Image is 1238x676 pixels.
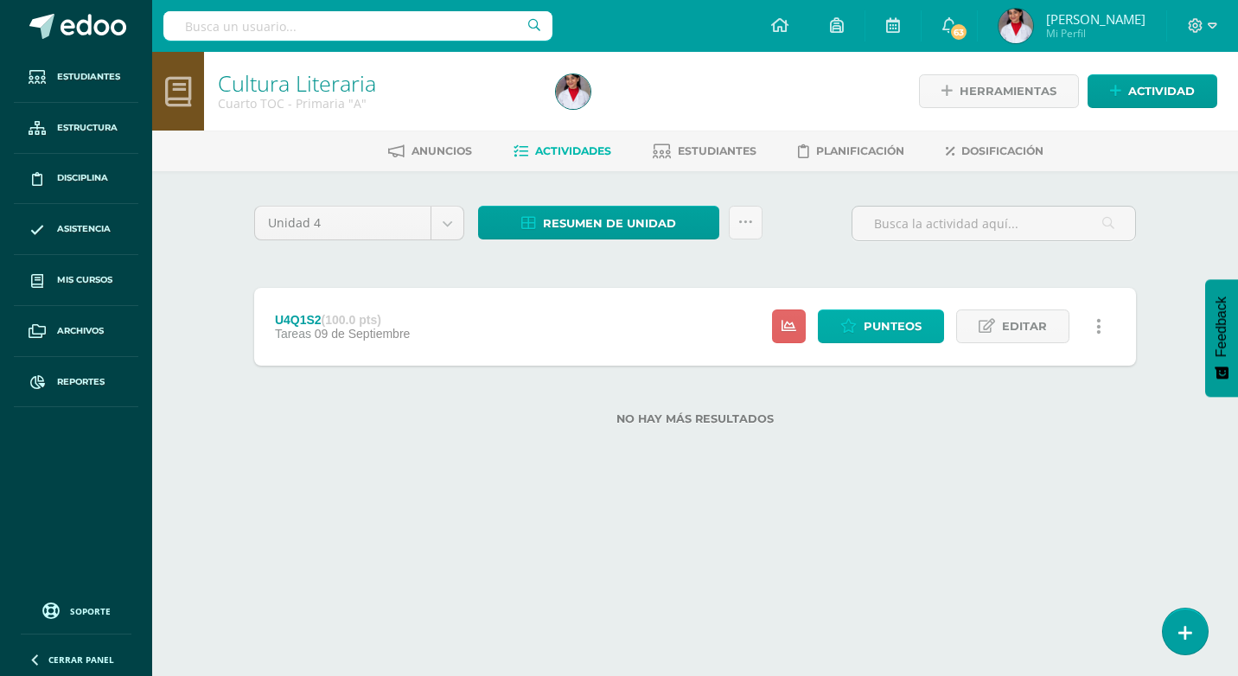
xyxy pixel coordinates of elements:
[255,207,463,239] a: Unidad 4
[57,273,112,287] span: Mis cursos
[163,11,552,41] input: Busca un usuario...
[322,313,381,327] strong: (100.0 pts)
[678,144,756,157] span: Estudiantes
[14,52,138,103] a: Estudiantes
[218,68,376,98] a: Cultura Literaria
[254,412,1136,425] label: No hay más resultados
[412,144,472,157] span: Anuncios
[949,22,968,41] span: 63
[556,74,590,109] img: d7b361ec98f77d5c3937ad21a36f60dd.png
[816,144,904,157] span: Planificación
[1214,297,1229,357] span: Feedback
[798,137,904,165] a: Planificación
[57,222,111,236] span: Asistencia
[48,654,114,666] span: Cerrar panel
[961,144,1043,157] span: Dosificación
[852,207,1135,240] input: Busca la actividad aquí...
[57,121,118,135] span: Estructura
[535,144,611,157] span: Actividades
[514,137,611,165] a: Actividades
[1088,74,1217,108] a: Actividad
[268,207,418,239] span: Unidad 4
[315,327,411,341] span: 09 de Septiembre
[1205,279,1238,397] button: Feedback - Mostrar encuesta
[14,255,138,306] a: Mis cursos
[919,74,1079,108] a: Herramientas
[218,71,535,95] h1: Cultura Literaria
[946,137,1043,165] a: Dosificación
[543,207,676,239] span: Resumen de unidad
[960,75,1056,107] span: Herramientas
[14,154,138,205] a: Disciplina
[14,357,138,408] a: Reportes
[275,327,311,341] span: Tareas
[57,70,120,84] span: Estudiantes
[478,206,719,239] a: Resumen de unidad
[14,103,138,154] a: Estructura
[14,306,138,357] a: Archivos
[57,375,105,389] span: Reportes
[1002,310,1047,342] span: Editar
[1046,26,1145,41] span: Mi Perfil
[999,9,1033,43] img: d7b361ec98f77d5c3937ad21a36f60dd.png
[275,313,410,327] div: U4Q1S2
[57,324,104,338] span: Archivos
[1128,75,1195,107] span: Actividad
[57,171,108,185] span: Disciplina
[14,204,138,255] a: Asistencia
[864,310,922,342] span: Punteos
[218,95,535,112] div: Cuarto TOC - Primaria 'A'
[818,309,944,343] a: Punteos
[1046,10,1145,28] span: [PERSON_NAME]
[70,605,111,617] span: Soporte
[653,137,756,165] a: Estudiantes
[21,598,131,622] a: Soporte
[388,137,472,165] a: Anuncios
